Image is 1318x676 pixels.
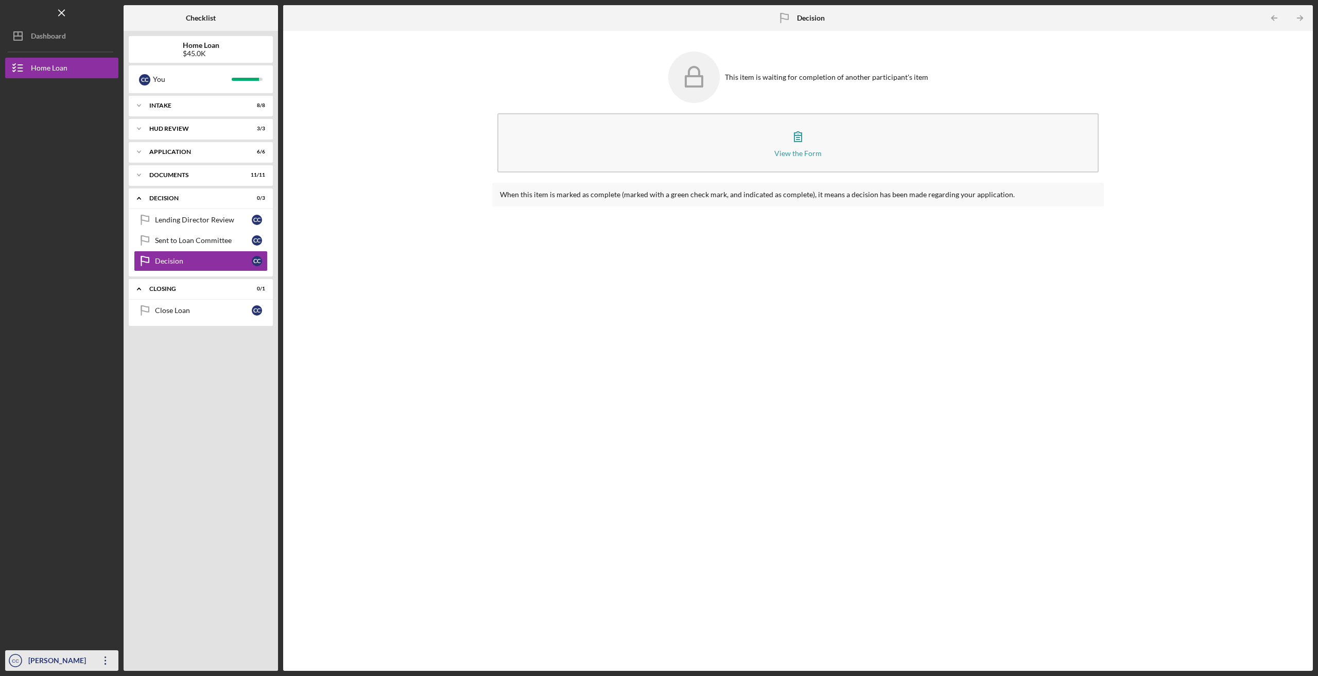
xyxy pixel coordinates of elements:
[149,172,239,178] div: Documents
[183,41,219,49] b: Home Loan
[252,235,262,246] div: C C
[31,58,67,81] div: Home Loan
[247,149,265,155] div: 6 / 6
[247,195,265,201] div: 0 / 3
[149,126,239,132] div: HUD Review
[5,58,118,78] button: Home Loan
[153,71,232,88] div: You
[155,306,252,315] div: Close Loan
[149,286,239,292] div: Closing
[5,650,118,671] button: CC[PERSON_NAME]
[31,26,66,49] div: Dashboard
[797,14,825,22] b: Decision
[247,172,265,178] div: 11 / 11
[155,236,252,245] div: Sent to Loan Committee
[149,102,239,109] div: Intake
[134,230,268,251] a: Sent to Loan CommitteeCC
[247,286,265,292] div: 0 / 1
[497,113,1099,172] button: View the Form
[134,251,268,271] a: DecisionCC
[26,650,93,673] div: [PERSON_NAME]
[725,73,928,81] div: This item is waiting for completion of another participant's item
[134,300,268,321] a: Close LoanCC
[252,305,262,316] div: C C
[5,26,118,46] button: Dashboard
[252,215,262,225] div: C C
[252,256,262,266] div: C C
[774,149,822,157] div: View the Form
[149,149,239,155] div: Application
[183,49,219,58] div: $45.0K
[186,14,216,22] b: Checklist
[139,74,150,85] div: C C
[247,102,265,109] div: 8 / 8
[247,126,265,132] div: 3 / 3
[149,195,239,201] div: Decision
[12,658,19,664] text: CC
[155,257,252,265] div: Decision
[500,190,1096,199] div: When this item is marked as complete (marked with a green check mark, and indicated as complete),...
[155,216,252,224] div: Lending Director Review
[134,210,268,230] a: Lending Director ReviewCC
